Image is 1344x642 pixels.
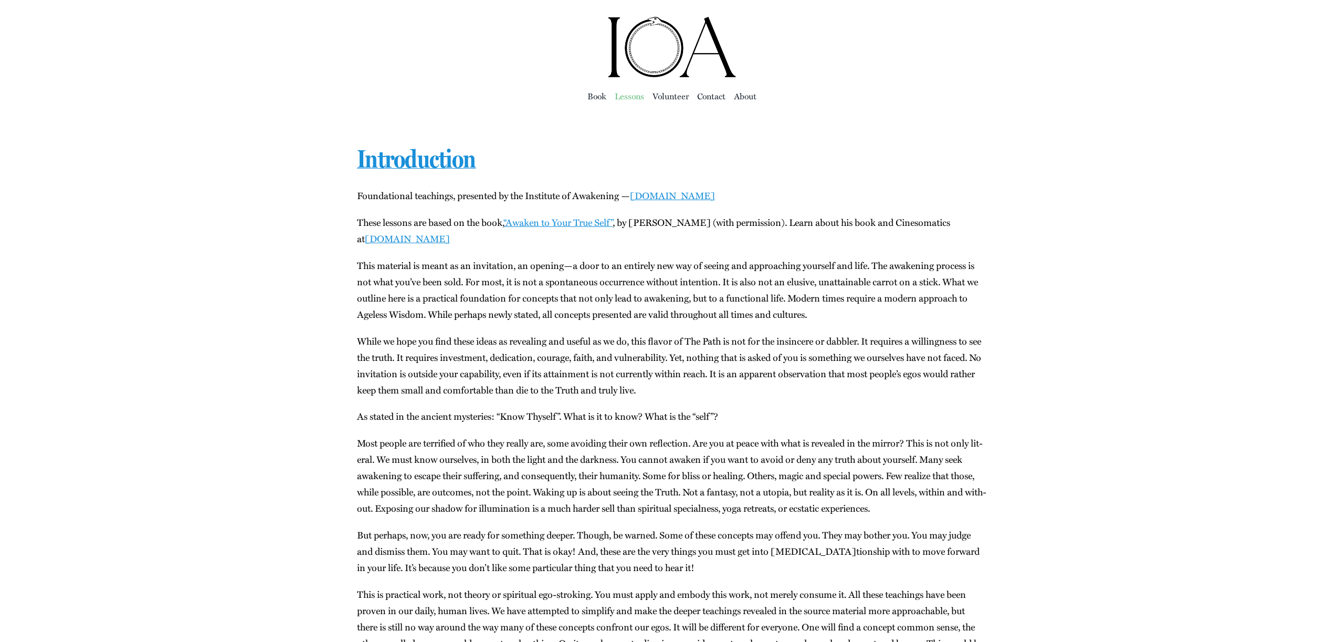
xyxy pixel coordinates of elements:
[357,257,987,323] p: This mate­r­i­al is meant as an invi­ta­tion, an opening—a door to an entire­ly new way of see­in...
[357,408,987,424] p: As stat­ed in the ancient mys­ter­ies: “Know Thy­self”. What is it to know? What is the “self”?
[503,215,613,229] a: “Awak­en to Your True Self”
[357,79,987,112] nav: Main
[365,232,450,245] a: [DOMAIN_NAME]
[606,16,738,79] img: Institute of Awakening
[606,14,738,27] a: ioa-logo
[357,144,476,173] a: Introduction
[615,89,644,103] a: Lessons
[357,188,987,204] p: Foun­da­tion­al teach­ings, pre­sent­ed by the Insti­tute of Awak­en­ing —
[630,189,715,202] a: [DOMAIN_NAME]
[734,89,757,103] a: About
[357,527,987,576] p: But per­haps, now, you are ready for some­thing deep­er. Though, be warned. Some of these con­cep...
[357,214,987,247] p: These lessons are based on the book, , by [PERSON_NAME] (with per­mis­sion). Learn about his book...
[357,333,987,398] p: While we hope you find these ideas as reveal­ing and use­ful as we do, this fla­vor of The Path i...
[587,89,606,103] a: Book
[653,89,689,103] a: Vol­un­teer
[697,89,726,103] a: Con­tact
[357,435,987,516] p: Most peo­ple are ter­ri­fied of who they real­ly are, some avoid­ing their own reflec­tion. Are y...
